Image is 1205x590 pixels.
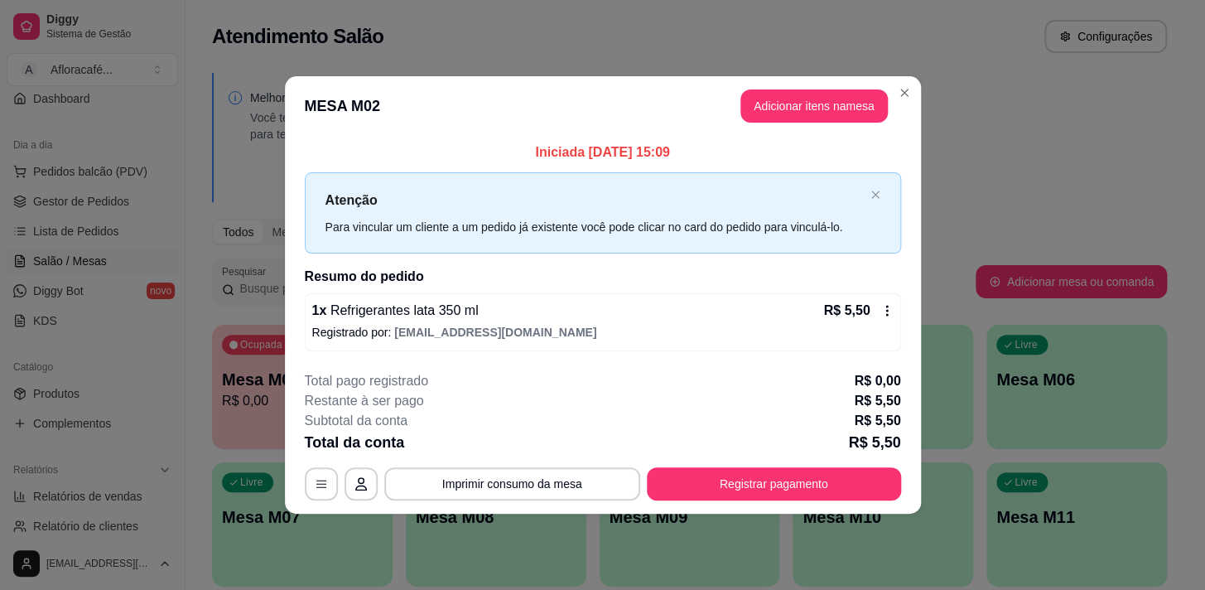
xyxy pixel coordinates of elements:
[823,301,870,321] p: R$ 5,50
[305,371,428,391] p: Total pago registrado
[305,391,424,411] p: Restante à ser pago
[891,80,918,106] button: Close
[325,190,864,210] p: Atenção
[312,324,894,341] p: Registrado por:
[305,411,408,431] p: Subtotal da conta
[854,371,900,391] p: R$ 0,00
[854,391,900,411] p: R$ 5,50
[325,218,864,236] div: Para vincular um cliente a um pedido já existente você pode clicar no card do pedido para vinculá...
[305,267,901,287] h2: Resumo do pedido
[740,89,888,123] button: Adicionar itens namesa
[384,467,640,501] button: Imprimir consumo da mesa
[848,431,900,454] p: R$ 5,50
[312,301,479,321] p: 1 x
[305,143,901,162] p: Iniciada [DATE] 15:09
[854,411,900,431] p: R$ 5,50
[394,326,596,339] span: [EMAIL_ADDRESS][DOMAIN_NAME]
[285,76,921,136] header: MESA M02
[326,303,478,317] span: Refrigerantes lata 350 ml
[305,431,405,454] p: Total da conta
[647,467,901,501] button: Registrar pagamento
[870,190,880,201] button: close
